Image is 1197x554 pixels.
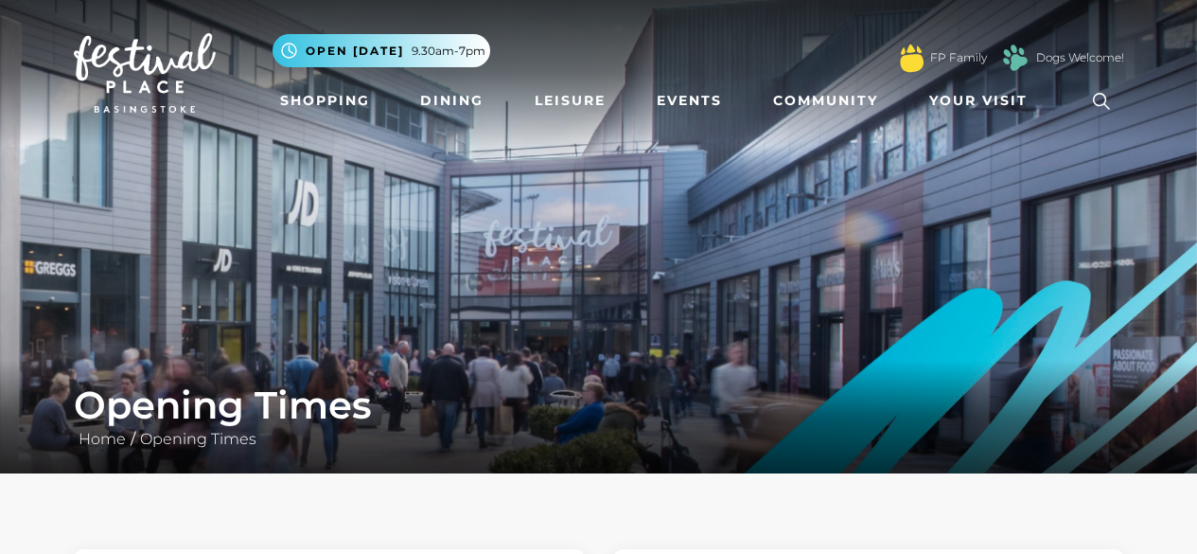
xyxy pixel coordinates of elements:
[306,43,404,60] span: Open [DATE]
[413,83,491,118] a: Dining
[273,34,490,67] button: Open [DATE] 9.30am-7pm
[922,83,1045,118] a: Your Visit
[74,430,131,448] a: Home
[527,83,613,118] a: Leisure
[412,43,485,60] span: 9.30am-7pm
[135,430,261,448] a: Opening Times
[766,83,886,118] a: Community
[649,83,730,118] a: Events
[273,83,378,118] a: Shopping
[74,33,216,113] img: Festival Place Logo
[930,49,987,66] a: FP Family
[60,383,1138,451] div: /
[1036,49,1124,66] a: Dogs Welcome!
[74,383,1124,428] h1: Opening Times
[929,91,1028,111] span: Your Visit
